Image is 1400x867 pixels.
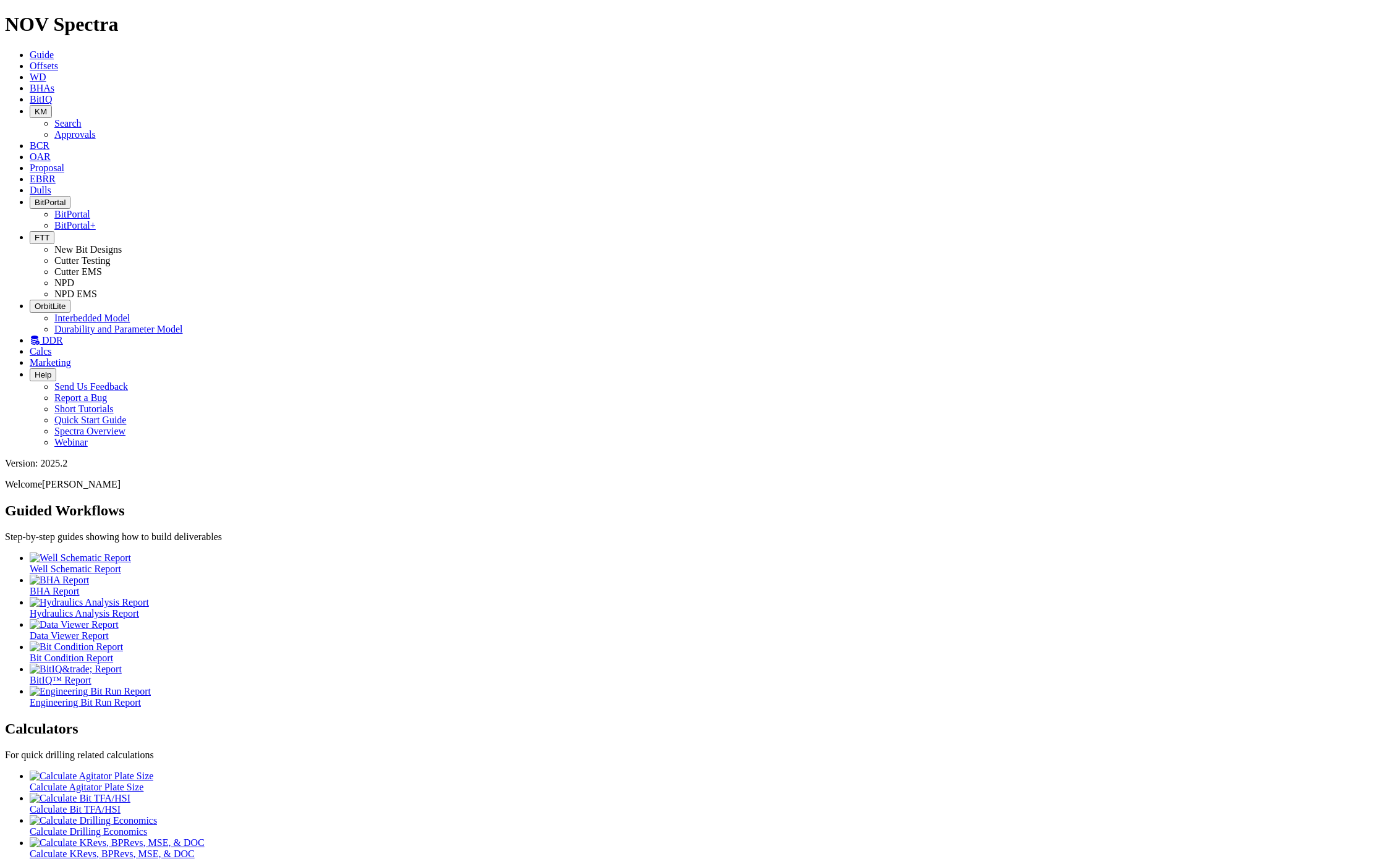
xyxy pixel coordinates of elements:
[30,564,121,574] span: Well Schematic Report
[30,653,113,663] span: Bit Condition Report
[35,198,66,207] span: BitPortal
[30,61,58,71] a: Offsets
[30,815,157,826] img: Calculate Drilling Economics
[30,49,54,60] a: Guide
[30,697,141,708] span: Engineering Bit Run Report
[35,233,49,242] span: FTT
[30,552,131,564] img: Well Schematic Report
[30,140,49,151] a: BCR
[30,686,151,697] img: Engineering Bit Run Report
[30,346,52,357] a: Calcs
[30,335,63,345] a: DDR
[30,664,1395,685] a: BitIQ&trade; Report BitIQ™ Report
[54,129,96,140] a: Approvals
[30,641,123,653] img: Bit Condition Report
[30,185,51,195] a: Dulls
[30,664,122,675] img: BitIQ&trade; Report
[35,302,66,311] span: OrbitLite
[30,586,79,596] span: BHA Report
[30,231,54,244] button: FTT
[30,619,1395,641] a: Data Viewer Report Data Viewer Report
[30,368,56,381] button: Help
[30,72,46,82] a: WD
[30,94,52,104] a: BitIQ
[54,266,102,277] a: Cutter EMS
[30,771,1395,792] a: Calculate Agitator Plate Size Calculate Agitator Plate Size
[30,151,51,162] a: OAR
[54,220,96,230] a: BitPortal+
[30,641,1395,663] a: Bit Condition Report Bit Condition Report
[42,335,63,345] span: DDR
[54,392,107,403] a: Report a Bug
[54,437,88,447] a: Webinar
[54,324,183,334] a: Durability and Parameter Model
[5,502,1395,519] h2: Guided Workflows
[30,675,91,685] span: BitIQ™ Report
[30,597,1395,619] a: Hydraulics Analysis Report Hydraulics Analysis Report
[35,107,47,116] span: KM
[30,597,149,608] img: Hydraulics Analysis Report
[30,163,64,173] a: Proposal
[30,105,52,118] button: KM
[30,83,54,93] a: BHAs
[30,196,70,209] button: BitPortal
[54,209,90,219] a: BitPortal
[5,13,1395,36] h1: NOV Spectra
[30,357,71,368] a: Marketing
[54,118,82,129] a: Search
[5,479,1395,490] p: Welcome
[30,815,1395,837] a: Calculate Drilling Economics Calculate Drilling Economics
[5,458,1395,469] div: Version: 2025.2
[54,404,114,414] a: Short Tutorials
[54,289,97,299] a: NPD EMS
[30,575,89,586] img: BHA Report
[54,313,130,323] a: Interbedded Model
[30,837,205,848] img: Calculate KRevs, BPRevs, MSE, & DOC
[30,837,1395,859] a: Calculate KRevs, BPRevs, MSE, & DOC Calculate KRevs, BPRevs, MSE, & DOC
[30,630,109,641] span: Data Viewer Report
[54,426,125,436] a: Spectra Overview
[54,244,122,255] a: New Bit Designs
[54,381,128,392] a: Send Us Feedback
[42,479,121,489] span: [PERSON_NAME]
[54,255,111,266] a: Cutter Testing
[54,415,126,425] a: Quick Start Guide
[30,300,70,313] button: OrbitLite
[5,721,1395,737] h2: Calculators
[30,552,1395,574] a: Well Schematic Report Well Schematic Report
[30,793,1395,814] a: Calculate Bit TFA/HSI Calculate Bit TFA/HSI
[30,771,153,782] img: Calculate Agitator Plate Size
[30,619,119,630] img: Data Viewer Report
[5,750,1395,761] p: For quick drilling related calculations
[30,575,1395,596] a: BHA Report BHA Report
[54,277,74,288] a: NPD
[30,608,139,619] span: Hydraulics Analysis Report
[30,174,56,184] a: EBRR
[35,370,51,379] span: Help
[30,793,130,804] img: Calculate Bit TFA/HSI
[30,686,1395,708] a: Engineering Bit Run Report Engineering Bit Run Report
[5,531,1395,543] p: Step-by-step guides showing how to build deliverables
